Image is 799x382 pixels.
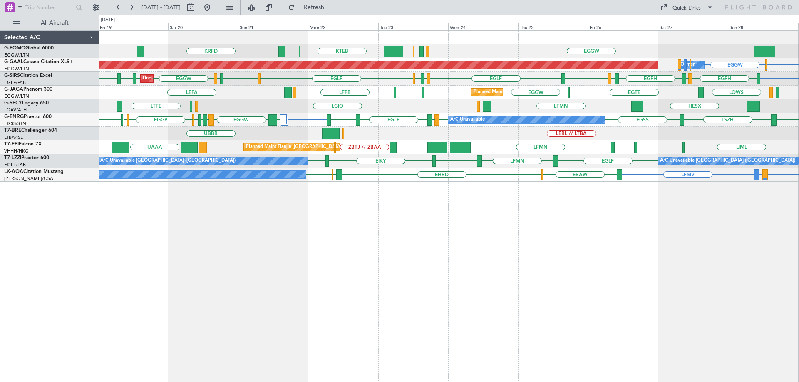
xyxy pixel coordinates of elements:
[4,142,19,147] span: T7-FFI
[4,148,29,154] a: VHHH/HKG
[4,114,24,119] span: G-ENRG
[4,59,23,64] span: G-GAAL
[100,155,236,167] div: A/C Unavailable [GEOGRAPHIC_DATA] ([GEOGRAPHIC_DATA])
[658,23,728,30] div: Sat 27
[4,46,25,51] span: G-FOMO
[4,128,21,133] span: T7-BRE
[101,17,115,24] div: [DATE]
[4,101,22,106] span: G-SPCY
[297,5,332,10] span: Refresh
[22,20,88,26] span: All Aircraft
[4,169,23,174] span: LX-AOA
[518,23,588,30] div: Thu 25
[308,23,378,30] div: Mon 22
[4,121,26,127] a: EGSS/STN
[448,23,518,30] div: Wed 24
[4,155,49,160] a: T7-LZZIPraetor 600
[680,59,695,71] div: Owner
[660,155,795,167] div: A/C Unavailable [GEOGRAPHIC_DATA] ([GEOGRAPHIC_DATA])
[4,175,53,182] a: [PERSON_NAME]/QSA
[4,107,27,113] a: LGAV/ATH
[141,4,181,11] span: [DATE] - [DATE]
[9,16,90,30] button: All Aircraft
[672,4,701,12] div: Quick Links
[4,134,23,140] a: LTBA/ISL
[4,162,26,168] a: EGLF/FAB
[4,155,21,160] span: T7-LZZI
[4,66,29,72] a: EGGW/LTN
[4,73,20,78] span: G-SIRS
[4,128,57,133] a: T7-BREChallenger 604
[450,113,485,126] div: A/C Unavailable
[284,1,334,14] button: Refresh
[4,93,29,99] a: EGGW/LTN
[378,23,448,30] div: Tue 23
[4,114,52,119] a: G-ENRGPraetor 600
[4,46,54,51] a: G-FOMOGlobal 6000
[143,72,280,85] div: Unplanned Maint [GEOGRAPHIC_DATA] ([GEOGRAPHIC_DATA])
[656,1,717,14] button: Quick Links
[98,23,168,30] div: Fri 19
[4,52,29,58] a: EGGW/LTN
[25,1,73,14] input: Trip Number
[4,169,64,174] a: LX-AOACitation Mustang
[4,79,26,86] a: EGLF/FAB
[4,59,73,64] a: G-GAALCessna Citation XLS+
[474,86,605,99] div: Planned Maint [GEOGRAPHIC_DATA] ([GEOGRAPHIC_DATA])
[4,73,52,78] a: G-SIRSCitation Excel
[728,23,798,30] div: Sun 28
[588,23,658,30] div: Fri 26
[4,87,52,92] a: G-JAGAPhenom 300
[246,141,343,153] div: Planned Maint Tianjin ([GEOGRAPHIC_DATA])
[4,142,42,147] a: T7-FFIFalcon 7X
[4,87,23,92] span: G-JAGA
[4,101,49,106] a: G-SPCYLegacy 650
[168,23,238,30] div: Sat 20
[238,23,308,30] div: Sun 21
